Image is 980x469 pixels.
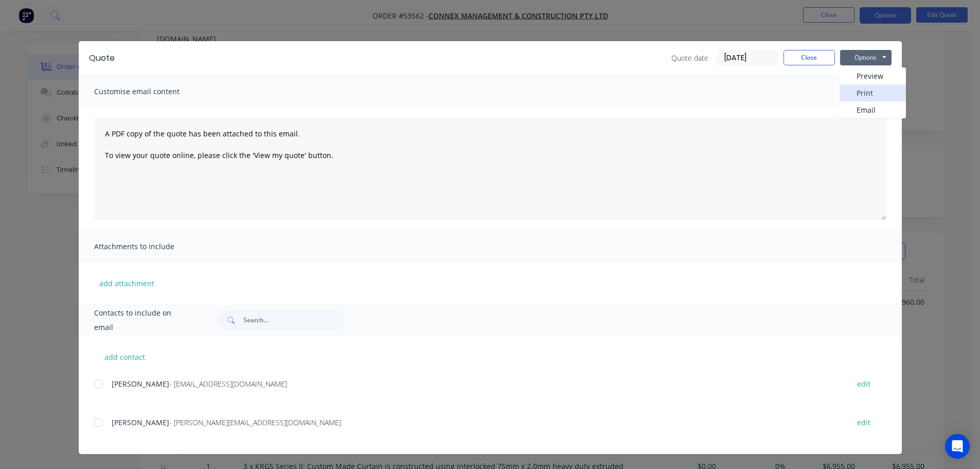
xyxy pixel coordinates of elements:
button: Email [840,101,906,118]
button: Options [840,50,892,65]
span: - [EMAIL_ADDRESS][DOMAIN_NAME] [169,379,287,389]
span: Customise email content [94,84,207,99]
span: [PERSON_NAME] [112,379,169,389]
div: Open Intercom Messenger [945,434,970,459]
button: Print [840,84,906,101]
textarea: A PDF copy of the quote has been attached to this email. To view your quote online, please click ... [94,117,886,220]
span: - [PERSON_NAME][EMAIL_ADDRESS][DOMAIN_NAME] [169,418,341,427]
div: Quote [89,52,115,64]
span: Contacts to include on email [94,306,191,335]
button: edit [851,377,877,391]
span: Attachments to include [94,239,207,254]
button: Preview [840,67,906,84]
span: [PERSON_NAME] [112,418,169,427]
button: Close [783,50,835,65]
button: add attachment [94,275,159,291]
input: Search... [243,310,345,331]
span: Quote date [671,53,708,63]
button: edit [851,415,877,429]
button: add contact [94,349,156,364]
